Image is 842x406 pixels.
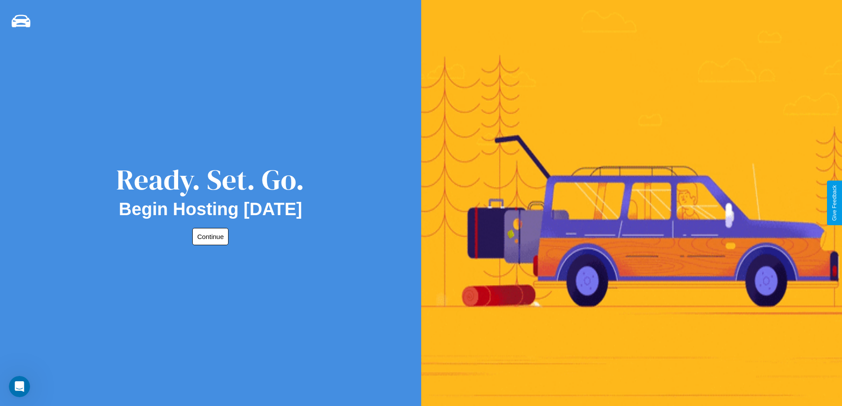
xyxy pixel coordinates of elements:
button: Continue [192,228,229,245]
h2: Begin Hosting [DATE] [119,199,302,219]
div: Ready. Set. Go. [116,160,305,199]
iframe: Intercom live chat [9,376,30,397]
div: Give Feedback [831,185,838,221]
